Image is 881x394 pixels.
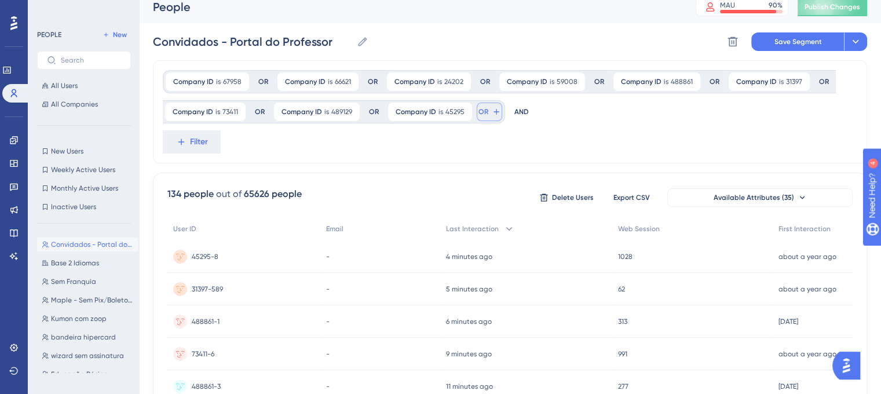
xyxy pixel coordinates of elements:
[326,252,330,261] span: -
[51,370,108,379] span: Educação Básica
[223,77,242,86] span: 67958
[258,77,268,86] div: OR
[167,187,214,201] div: 134 people
[51,351,124,360] span: wizard sem assinatura
[326,349,330,359] span: -
[819,77,829,86] div: OR
[216,187,242,201] div: out of
[331,107,352,116] span: 489129
[778,350,836,358] time: about a year ago
[613,193,650,202] span: Export CSV
[538,188,595,207] button: Delete Users
[477,103,502,121] button: OR
[192,382,221,391] span: 488861-3
[778,382,798,391] time: [DATE]
[557,77,577,86] span: 59008
[51,314,107,323] span: Kumon com zoop
[51,333,116,342] span: bandeira hipercard
[778,318,798,326] time: [DATE]
[37,349,138,363] button: wizard sem assinatura
[720,1,735,10] div: MAU
[671,77,693,86] span: 488861
[394,77,435,86] span: Company ID
[326,224,343,234] span: Email
[618,224,660,234] span: Web Session
[736,77,777,86] span: Company ID
[51,202,96,211] span: Inactive Users
[282,107,322,116] span: Company ID
[153,34,352,50] input: Segment Name
[163,130,221,154] button: Filter
[667,188,853,207] button: Available Attributes (35)
[113,30,127,39] span: New
[51,240,133,249] span: Convidados - Portal do Professor
[438,107,443,116] span: is
[326,382,330,391] span: -
[215,107,220,116] span: is
[37,79,131,93] button: All Users
[37,312,138,326] button: Kumon com zoop
[710,77,719,86] div: OR
[37,163,131,177] button: Weekly Active Users
[81,6,84,15] div: 4
[618,252,633,261] span: 1028
[480,77,490,86] div: OR
[478,107,488,116] span: OR
[192,317,220,326] span: 488861-1
[244,187,302,201] div: 65626 people
[446,224,499,234] span: Last Interaction
[51,258,99,268] span: Base 2 Idiomas
[37,97,131,111] button: All Companies
[618,284,625,294] span: 62
[446,253,492,261] time: 4 minutes ago
[446,318,492,326] time: 6 minutes ago
[51,184,118,193] span: Monthly Active Users
[514,100,529,123] div: AND
[37,293,138,307] button: Maple - Sem Pix/Boleto/Recorrência/Assinatura
[173,107,213,116] span: Company ID
[37,200,131,214] button: Inactive Users
[222,107,238,116] span: 73411
[51,165,115,174] span: Weekly Active Users
[98,28,131,42] button: New
[51,100,98,109] span: All Companies
[37,238,138,251] button: Convidados - Portal do Professor
[444,77,463,86] span: 24202
[778,224,831,234] span: First Interaction
[618,317,627,326] span: 313
[37,275,138,289] button: Sem Franquia
[368,77,378,86] div: OR
[550,77,554,86] span: is
[192,252,218,261] span: 45295-8
[446,350,492,358] time: 9 minutes ago
[832,348,867,383] iframe: UserGuiding AI Assistant Launcher
[602,188,660,207] button: Export CSV
[621,77,661,86] span: Company ID
[786,77,802,86] span: 31397
[51,81,78,90] span: All Users
[192,349,214,359] span: 73411-6
[61,56,121,64] input: Search
[37,256,138,270] button: Base 2 Idiomas
[778,285,836,293] time: about a year ago
[51,147,83,156] span: New Users
[27,3,72,17] span: Need Help?
[37,144,131,158] button: New Users
[805,2,860,12] span: Publish Changes
[51,277,96,286] span: Sem Franquia
[437,77,442,86] span: is
[445,107,465,116] span: 45295
[769,1,783,10] div: 90 %
[192,284,223,294] span: 31397-589
[37,330,138,344] button: bandeira hipercard
[216,77,221,86] span: is
[369,107,379,116] div: OR
[173,77,214,86] span: Company ID
[37,367,138,381] button: Educação Básica
[779,77,784,86] span: is
[396,107,436,116] span: Company ID
[285,77,326,86] span: Company ID
[618,382,628,391] span: 277
[446,285,492,293] time: 5 minutes ago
